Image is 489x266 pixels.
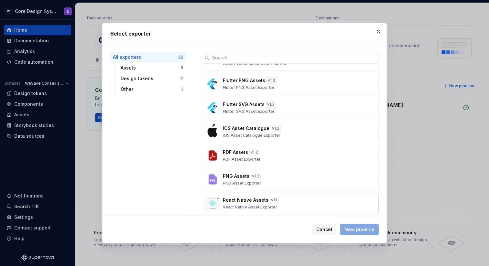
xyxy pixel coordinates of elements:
[202,169,379,190] button: PNG Assetsv1.2PNG Asset Exporter
[181,87,183,92] div: 3
[202,97,379,118] button: Flutter SVG Assetsv1.3Flutter SVG Asset Exporter
[249,149,259,155] div: v 1.2
[121,86,181,92] div: Other
[223,157,261,162] p: PDF Asset Exporter
[223,61,286,66] p: Export vector assets for Android
[223,77,265,84] p: Flutter PNG Assets
[223,133,280,138] p: iOS Asset Catalogue Exporter
[316,226,332,233] span: Cancel
[180,76,183,81] div: 11
[223,85,275,90] p: Flutter PNG Asset Exporter
[270,197,278,203] div: v 1.1
[113,54,178,60] div: All exporters
[178,55,183,60] div: 22
[210,52,379,64] input: Search...
[121,75,180,82] div: Design tokens
[266,101,276,108] div: v 1.3
[121,65,181,71] div: Assets
[202,145,379,166] button: PDF Assetsv1.2PDF Asset Exporter
[118,84,186,94] button: Other3
[312,224,336,235] button: Cancel
[223,125,269,132] p: iOS Asset Catalogue
[110,52,186,62] button: All exporters22
[223,109,275,114] p: Flutter SVG Asset Exporter
[118,63,186,73] button: Assets8
[271,125,281,132] div: v 1.2
[110,30,379,37] h2: Select exporter
[202,121,379,142] button: iOS Asset Cataloguev1.2iOS Asset Catalogue Exporter
[251,173,261,179] div: v 1.2
[223,101,265,108] p: Flutter SVG Assets
[181,65,183,70] div: 8
[118,73,186,84] button: Design tokens11
[202,193,379,214] button: React Native Assetsv1.1React Native Asset Exporter
[223,205,277,210] p: React Native Asset Exporter
[223,173,249,179] p: PNG Assets
[223,181,261,186] p: PNG Asset Exporter
[266,77,277,84] div: v 1.3
[202,73,379,94] button: Flutter PNG Assetsv1.3Flutter PNG Asset Exporter
[223,149,248,155] p: PDF Assets
[223,197,268,203] p: React Native Assets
